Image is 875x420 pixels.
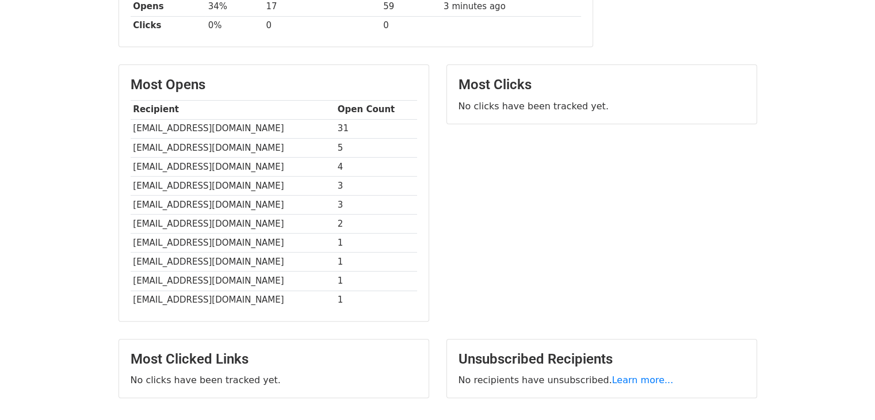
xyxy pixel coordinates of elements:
[131,119,335,138] td: [EMAIL_ADDRESS][DOMAIN_NAME]
[335,138,417,157] td: 5
[131,176,335,195] td: [EMAIL_ADDRESS][DOMAIN_NAME]
[458,77,745,93] h3: Most Clicks
[131,16,205,35] th: Clicks
[131,77,417,93] h3: Most Opens
[335,291,417,310] td: 1
[612,375,674,385] a: Learn more...
[458,100,745,112] p: No clicks have been tracked yet.
[335,196,417,215] td: 3
[335,253,417,272] td: 1
[131,157,335,176] td: [EMAIL_ADDRESS][DOMAIN_NAME]
[335,119,417,138] td: 31
[131,196,335,215] td: [EMAIL_ADDRESS][DOMAIN_NAME]
[263,16,381,35] td: 0
[205,16,263,35] td: 0%
[131,100,335,119] th: Recipient
[817,365,875,420] iframe: Chat Widget
[131,374,417,386] p: No clicks have been tracked yet.
[335,234,417,253] td: 1
[131,351,417,368] h3: Most Clicked Links
[131,138,335,157] td: [EMAIL_ADDRESS][DOMAIN_NAME]
[335,100,417,119] th: Open Count
[131,234,335,253] td: [EMAIL_ADDRESS][DOMAIN_NAME]
[335,272,417,291] td: 1
[131,272,335,291] td: [EMAIL_ADDRESS][DOMAIN_NAME]
[335,157,417,176] td: 4
[335,176,417,195] td: 3
[131,291,335,310] td: [EMAIL_ADDRESS][DOMAIN_NAME]
[458,374,745,386] p: No recipients have unsubscribed.
[458,351,745,368] h3: Unsubscribed Recipients
[131,215,335,234] td: [EMAIL_ADDRESS][DOMAIN_NAME]
[335,215,417,234] td: 2
[131,253,335,272] td: [EMAIL_ADDRESS][DOMAIN_NAME]
[380,16,441,35] td: 0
